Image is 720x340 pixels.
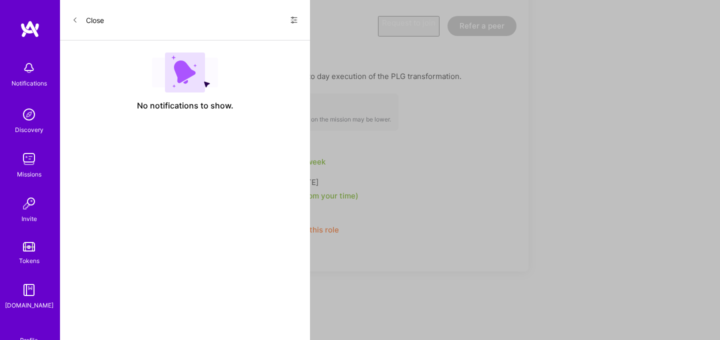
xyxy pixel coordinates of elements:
img: logo [20,20,40,38]
div: Invite [21,213,37,224]
img: teamwork [19,149,39,169]
img: tokens [23,242,35,251]
img: bell [19,58,39,78]
div: Notifications [11,78,47,88]
img: Invite [19,193,39,213]
button: Close [72,12,104,28]
div: [DOMAIN_NAME] [5,300,53,310]
img: discovery [19,104,39,124]
img: empty [152,52,218,92]
span: No notifications to show. [137,100,233,111]
div: Discovery [15,124,43,135]
div: Tokens [19,255,39,266]
div: Missions [17,169,41,179]
img: guide book [19,280,39,300]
